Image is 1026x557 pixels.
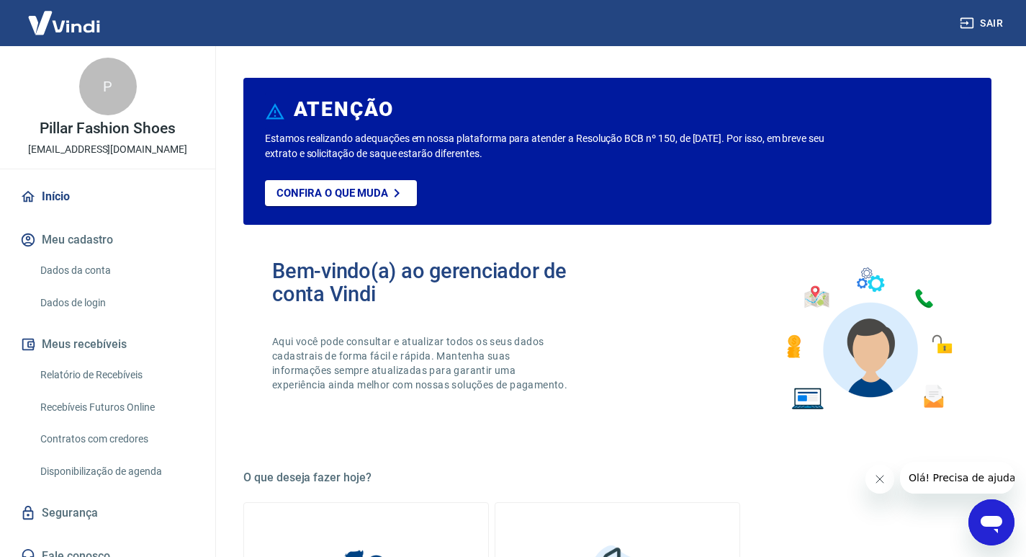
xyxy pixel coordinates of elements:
[957,10,1009,37] button: Sair
[17,224,198,256] button: Meu cadastro
[35,288,198,318] a: Dados de login
[17,1,111,45] img: Vindi
[272,334,570,392] p: Aqui você pode consultar e atualizar todos os seus dados cadastrais de forma fácil e rápida. Mant...
[900,462,1014,494] iframe: Mensagem da empresa
[265,131,829,161] p: Estamos realizando adequações em nossa plataforma para atender a Resolução BCB nº 150, de [DATE]....
[28,142,187,157] p: [EMAIL_ADDRESS][DOMAIN_NAME]
[35,424,198,454] a: Contratos com credores
[774,259,963,419] img: Imagem de um avatar masculino com diversos icones exemplificando as funcionalidades do gerenciado...
[294,102,394,117] h6: ATENÇÃO
[17,329,198,360] button: Meus recebíveis
[17,181,198,213] a: Início
[35,457,198,486] a: Disponibilização de agenda
[17,497,198,529] a: Segurança
[272,259,618,306] h2: Bem-vindo(a) ao gerenciador de conta Vindi
[243,471,991,485] h5: O que deseja fazer hoje?
[968,499,1014,545] iframe: Botão para abrir a janela de mensagens
[40,121,176,136] p: Pillar Fashion Shoes
[35,393,198,422] a: Recebíveis Futuros Online
[35,256,198,285] a: Dados da conta
[9,10,121,22] span: Olá! Precisa de ajuda?
[865,465,894,494] iframe: Fechar mensagem
[276,187,388,200] p: Confira o que muda
[79,58,137,115] div: P
[265,180,417,206] a: Confira o que muda
[35,360,198,390] a: Relatório de Recebíveis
